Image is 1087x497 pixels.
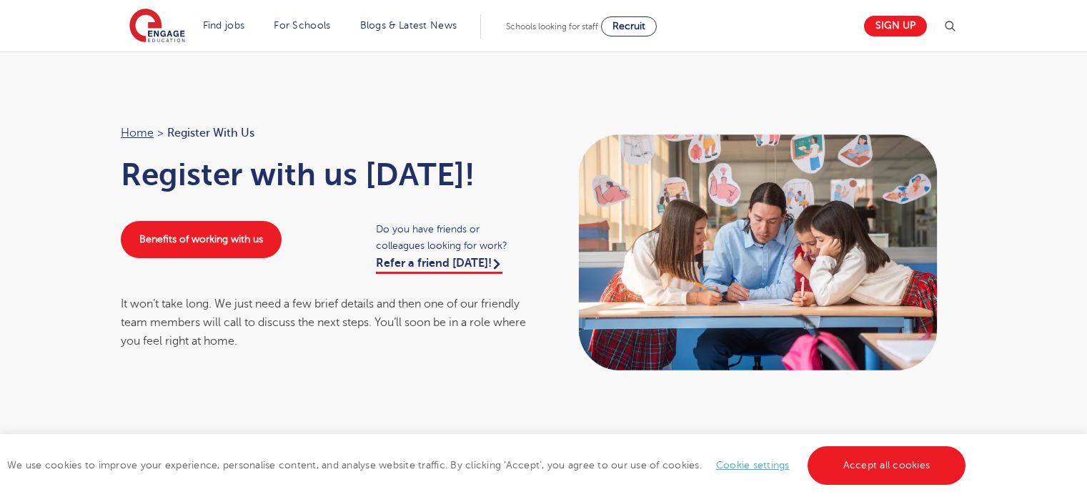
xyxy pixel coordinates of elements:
span: Recruit [612,21,645,31]
span: Register with us [167,124,254,142]
span: Schools looking for staff [506,21,598,31]
a: Blogs & Latest News [360,20,457,31]
a: Accept all cookies [808,446,966,485]
a: Sign up [864,16,927,36]
nav: breadcrumb [121,124,530,142]
h1: Register with us [DATE]! [121,157,530,192]
a: Refer a friend [DATE]! [376,257,502,274]
span: Do you have friends or colleagues looking for work? [376,221,530,254]
a: Recruit [601,16,657,36]
div: It won’t take long. We just need a few brief details and then one of our friendly team members wi... [121,295,530,351]
img: Engage Education [129,9,185,44]
a: Home [121,127,154,139]
span: > [157,127,164,139]
span: We use cookies to improve your experience, personalise content, and analyse website traffic. By c... [7,460,969,471]
a: For Schools [274,20,330,31]
a: Find jobs [203,20,245,31]
a: Cookie settings [716,460,790,471]
a: Benefits of working with us [121,221,282,258]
